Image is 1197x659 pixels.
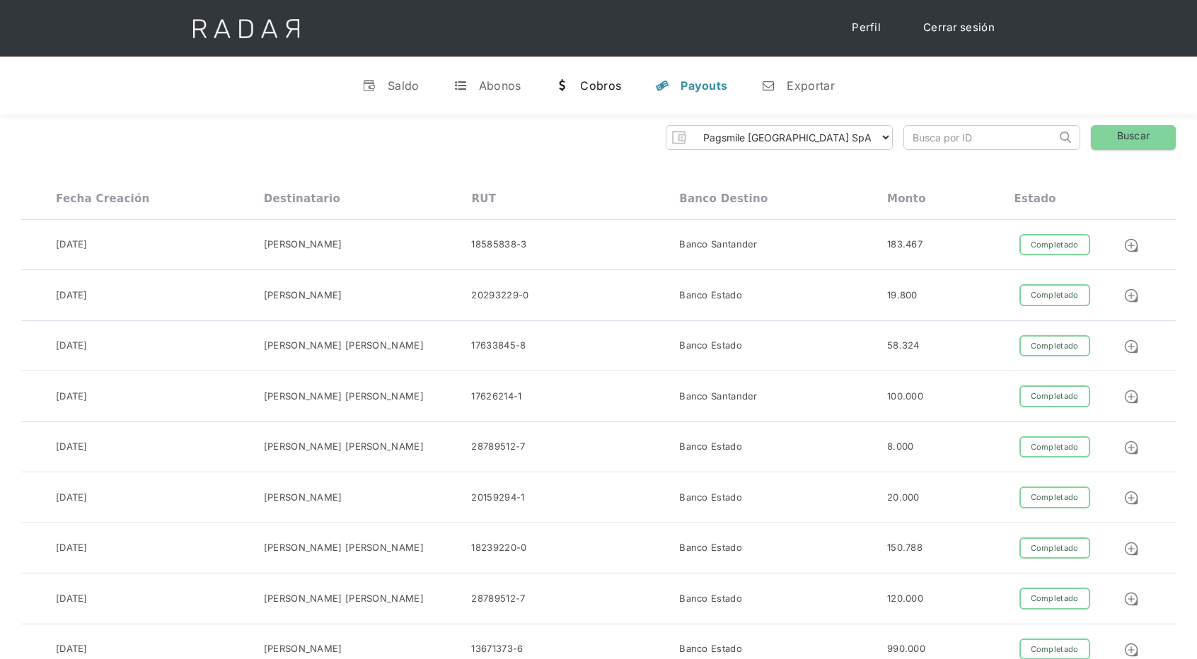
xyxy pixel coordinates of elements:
[887,192,926,205] div: Monto
[761,78,775,93] div: n
[1123,642,1139,658] img: Detalle
[56,238,88,252] div: [DATE]
[580,78,621,93] div: Cobros
[1123,541,1139,556] img: Detalle
[679,192,768,205] div: Banco destino
[362,78,376,93] div: v
[1123,591,1139,607] img: Detalle
[264,440,424,454] div: [PERSON_NAME] [PERSON_NAME]
[555,78,569,93] div: w
[679,238,758,252] div: Banco Santander
[679,440,742,454] div: Banco Estado
[479,78,521,93] div: Abonos
[1019,436,1090,458] div: Completado
[56,288,88,303] div: [DATE]
[1019,385,1090,407] div: Completado
[679,592,742,606] div: Banco Estado
[471,642,523,656] div: 13671373-6
[56,491,88,505] div: [DATE]
[679,390,758,404] div: Banco Santander
[1091,125,1176,150] a: Buscar
[1123,339,1139,354] img: Detalle
[1014,192,1056,205] div: Estado
[887,339,920,353] div: 58.324
[887,491,920,505] div: 20.000
[471,541,526,555] div: 18239220-0
[56,192,150,205] div: Fecha creación
[56,339,88,353] div: [DATE]
[887,440,914,454] div: 8.000
[56,390,88,404] div: [DATE]
[471,288,528,303] div: 20293229-0
[471,592,525,606] div: 28789512-7
[264,192,340,205] div: Destinatario
[56,592,88,606] div: [DATE]
[1019,284,1090,306] div: Completado
[681,78,727,93] div: Payouts
[453,78,468,93] div: t
[471,390,521,404] div: 17626214-1
[264,642,342,656] div: [PERSON_NAME]
[679,288,742,303] div: Banco Estado
[655,78,669,93] div: y
[56,642,88,656] div: [DATE]
[471,192,496,205] div: RUT
[471,440,525,454] div: 28789512-7
[1019,537,1090,559] div: Completado
[887,288,918,303] div: 19.800
[1019,486,1090,508] div: Completado
[264,592,424,606] div: [PERSON_NAME] [PERSON_NAME]
[264,339,424,353] div: [PERSON_NAME] [PERSON_NAME]
[1019,335,1090,357] div: Completado
[679,491,742,505] div: Banco Estado
[679,541,742,555] div: Banco Estado
[679,339,742,353] div: Banco Estado
[887,390,923,404] div: 100.000
[1123,490,1139,506] img: Detalle
[909,14,1009,42] a: Cerrar sesión
[787,78,834,93] div: Exportar
[264,541,424,555] div: [PERSON_NAME] [PERSON_NAME]
[887,541,923,555] div: 150.788
[471,339,526,353] div: 17633845-8
[264,390,424,404] div: [PERSON_NAME] [PERSON_NAME]
[56,440,88,454] div: [DATE]
[887,592,923,606] div: 120.000
[1019,588,1090,610] div: Completado
[1019,234,1090,256] div: Completado
[904,126,1056,149] input: Busca por ID
[1123,440,1139,455] img: Detalle
[56,541,88,555] div: [DATE]
[471,238,526,252] div: 18585838-3
[679,642,742,656] div: Banco Estado
[264,288,342,303] div: [PERSON_NAME]
[264,491,342,505] div: [PERSON_NAME]
[666,125,893,150] form: Form
[1123,238,1139,253] img: Detalle
[887,238,923,252] div: 183.467
[471,491,524,505] div: 20159294-1
[1123,389,1139,404] img: Detalle
[838,14,895,42] a: Perfil
[887,642,925,656] div: 990.000
[388,78,420,93] div: Saldo
[1123,288,1139,303] img: Detalle
[264,238,342,252] div: [PERSON_NAME]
